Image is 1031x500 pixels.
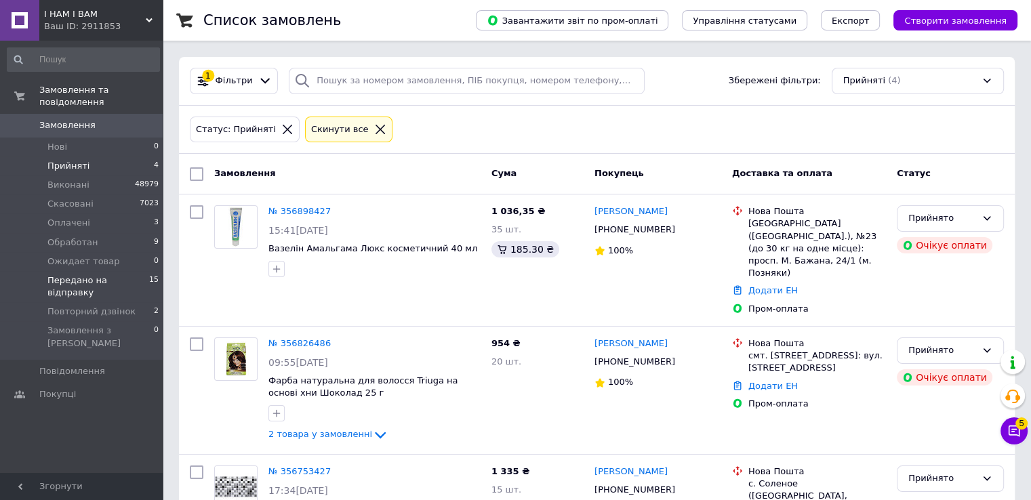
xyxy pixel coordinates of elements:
[491,224,521,234] span: 35 шт.
[154,306,159,318] span: 2
[47,236,98,249] span: Обработан
[491,356,521,367] span: 20 шт.
[268,357,328,368] span: 09:55[DATE]
[888,75,900,85] span: (4)
[594,356,675,367] span: [PHONE_NUMBER]
[268,429,388,439] a: 2 товара у замовленні
[47,160,89,172] span: Прийняті
[908,343,976,358] div: Прийнято
[154,325,159,349] span: 0
[7,47,160,72] input: Пошук
[193,123,279,137] div: Статус: Прийняті
[39,84,163,108] span: Замовлення та повідомлення
[154,217,159,229] span: 3
[880,15,1017,25] a: Створити замовлення
[608,245,633,255] span: 100%
[214,337,258,381] a: Фото товару
[594,484,675,495] span: [PHONE_NUMBER]
[47,217,90,229] span: Оплачені
[47,141,67,153] span: Нові
[47,255,119,268] span: Ожидает товар
[308,123,371,137] div: Cкинути все
[149,274,159,299] span: 15
[214,205,258,249] a: Фото товару
[39,388,76,400] span: Покупці
[908,472,976,486] div: Прийнято
[748,217,886,279] div: [GEOGRAPHIC_DATA] ([GEOGRAPHIC_DATA].), №23 (до 30 кг на одне місце): просп. М. Бажана, 24/1 (м. ...
[154,236,159,249] span: 9
[216,75,253,87] span: Фільтри
[893,10,1017,30] button: Створити замовлення
[47,198,94,210] span: Скасовані
[228,206,243,248] img: Фото товару
[268,206,331,216] a: № 356898427
[594,465,668,478] a: [PERSON_NAME]
[268,243,477,253] a: Вазелін Амальгама Люкс косметичний 40 мл
[214,168,275,178] span: Замовлення
[897,237,992,253] div: Очікує оплати
[268,430,372,440] span: 2 товара у замовленні
[154,160,159,172] span: 4
[908,211,976,226] div: Прийнято
[202,70,214,82] div: 1
[289,68,645,94] input: Пошук за номером замовлення, ПІБ покупця, номером телефону, Email, номером накладної
[491,206,545,216] span: 1 036,35 ₴
[594,224,675,234] span: [PHONE_NUMBER]
[693,16,796,26] span: Управління статусами
[39,365,105,377] span: Повідомлення
[832,16,870,26] span: Експорт
[748,465,886,478] div: Нова Пошта
[748,381,798,391] a: Додати ЕН
[268,375,458,398] a: Фарба натуральна для волосся Triuga на основі хни Шоколад 25 г
[135,179,159,191] span: 48979
[476,10,668,30] button: Завантажити звіт по пром-оплаті
[154,255,159,268] span: 0
[682,10,807,30] button: Управління статусами
[594,168,644,178] span: Покупець
[268,225,328,236] span: 15:41[DATE]
[897,168,931,178] span: Статус
[843,75,885,87] span: Прийняті
[203,12,341,28] h1: Список замовлень
[1000,417,1028,444] button: Чат з покупцем5
[47,179,89,191] span: Виконані
[821,10,881,30] button: Експорт
[487,14,658,26] span: Завантажити звіт по пром-оплаті
[729,75,821,87] span: Збережені фільтри:
[491,466,529,476] span: 1 335 ₴
[748,337,886,350] div: Нова Пошта
[44,20,163,33] div: Ваш ID: 2911853
[748,350,886,374] div: смт. [STREET_ADDRESS]: вул. [STREET_ADDRESS]
[47,325,154,349] span: Замовлення з [PERSON_NAME]
[491,484,521,495] span: 15 шт.
[748,303,886,315] div: Пром-оплата
[594,337,668,350] a: [PERSON_NAME]
[904,16,1007,26] span: Створити замовлення
[748,285,798,295] a: Додати ЕН
[491,168,517,178] span: Cума
[140,198,159,210] span: 7023
[268,485,328,496] span: 17:34[DATE]
[47,274,149,299] span: Передано на відправку
[39,119,96,131] span: Замовлення
[897,369,992,386] div: Очікує оплати
[748,205,886,217] div: Нова Пошта
[594,205,668,218] a: [PERSON_NAME]
[47,306,136,318] span: Повторний дзвінок
[268,338,331,348] a: № 356826486
[491,241,559,257] div: 185.30 ₴
[608,377,633,387] span: 100%
[154,141,159,153] span: 0
[44,8,146,20] span: І НАМ І ВАМ
[1015,414,1028,426] span: 5
[491,338,521,348] span: 954 ₴
[219,338,254,380] img: Фото товару
[748,398,886,410] div: Пром-оплата
[268,466,331,476] a: № 356753427
[732,168,832,178] span: Доставка та оплата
